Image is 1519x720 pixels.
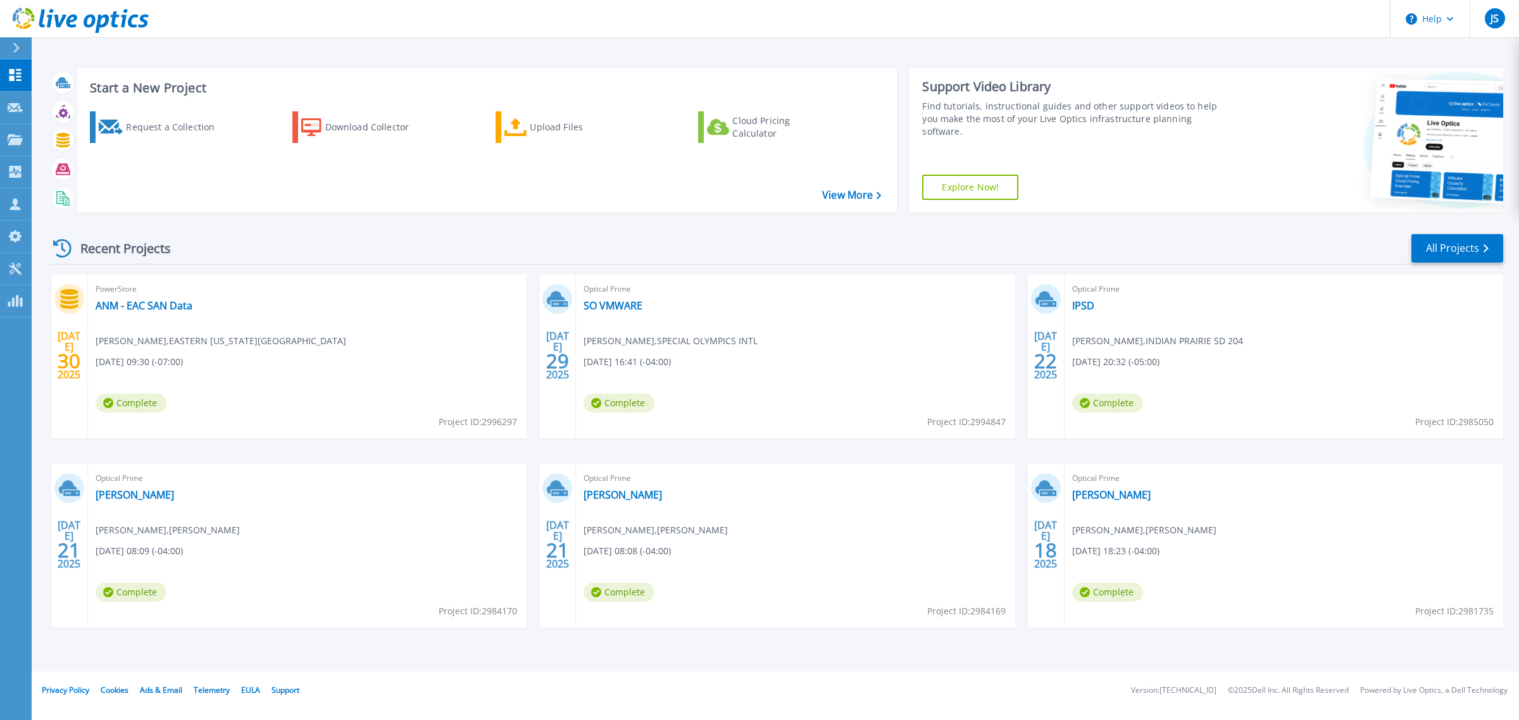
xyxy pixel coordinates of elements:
[922,100,1228,138] div: Find tutorials, instructional guides and other support videos to help you make the most of your L...
[1411,234,1503,263] a: All Projects
[546,356,569,366] span: 29
[325,115,427,140] div: Download Collector
[922,78,1228,95] div: Support Video Library
[1072,583,1143,602] span: Complete
[1072,544,1160,558] span: [DATE] 18:23 (-04:00)
[1034,356,1057,366] span: 22
[96,355,183,369] span: [DATE] 09:30 (-07:00)
[1072,282,1496,296] span: Optical Prime
[58,545,80,556] span: 21
[584,334,758,348] span: [PERSON_NAME] , SPECIAL OLYMPICS INTL
[1131,686,1216,695] li: Version: [TECHNICAL_ID]
[292,111,434,143] a: Download Collector
[1072,471,1496,485] span: Optical Prime
[272,685,299,695] a: Support
[496,111,637,143] a: Upload Files
[1415,415,1494,429] span: Project ID: 2985050
[732,115,834,140] div: Cloud Pricing Calculator
[584,299,642,312] a: SO VMWARE
[96,583,166,602] span: Complete
[546,521,570,568] div: [DATE] 2025
[1034,545,1057,556] span: 18
[126,115,227,140] div: Request a Collection
[96,334,346,348] span: [PERSON_NAME] , EASTERN [US_STATE][GEOGRAPHIC_DATA]
[927,415,1006,429] span: Project ID: 2994847
[96,282,519,296] span: PowerStore
[927,604,1006,618] span: Project ID: 2984169
[1415,604,1494,618] span: Project ID: 2981735
[584,523,728,537] span: [PERSON_NAME] , [PERSON_NAME]
[1228,686,1349,695] li: © 2025 Dell Inc. All Rights Reserved
[922,175,1018,200] a: Explore Now!
[1072,394,1143,413] span: Complete
[584,583,654,602] span: Complete
[1072,488,1151,501] a: [PERSON_NAME]
[90,81,881,95] h3: Start a New Project
[57,521,81,568] div: [DATE] 2025
[90,111,231,143] a: Request a Collection
[57,332,81,378] div: [DATE] 2025
[241,685,260,695] a: EULA
[96,394,166,413] span: Complete
[96,523,240,537] span: [PERSON_NAME] , [PERSON_NAME]
[1072,355,1160,369] span: [DATE] 20:32 (-05:00)
[58,356,80,366] span: 30
[530,115,631,140] div: Upload Files
[1072,299,1094,312] a: IPSD
[1491,13,1499,23] span: JS
[194,685,230,695] a: Telemetry
[1072,334,1243,348] span: [PERSON_NAME] , INDIAN PRAIRIE SD 204
[584,471,1007,485] span: Optical Prime
[140,685,182,695] a: Ads & Email
[546,545,569,556] span: 21
[42,685,89,695] a: Privacy Policy
[1360,686,1508,695] li: Powered by Live Optics, a Dell Technology
[584,282,1007,296] span: Optical Prime
[584,488,662,501] a: [PERSON_NAME]
[1034,332,1058,378] div: [DATE] 2025
[439,604,517,618] span: Project ID: 2984170
[49,233,188,264] div: Recent Projects
[584,394,654,413] span: Complete
[96,471,519,485] span: Optical Prime
[1034,521,1058,568] div: [DATE] 2025
[584,544,671,558] span: [DATE] 08:08 (-04:00)
[1072,523,1216,537] span: [PERSON_NAME] , [PERSON_NAME]
[584,355,671,369] span: [DATE] 16:41 (-04:00)
[546,332,570,378] div: [DATE] 2025
[822,189,881,201] a: View More
[698,111,839,143] a: Cloud Pricing Calculator
[96,299,192,312] a: ANM - EAC SAN Data
[101,685,128,695] a: Cookies
[96,488,174,501] a: [PERSON_NAME]
[96,544,183,558] span: [DATE] 08:09 (-04:00)
[439,415,517,429] span: Project ID: 2996297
